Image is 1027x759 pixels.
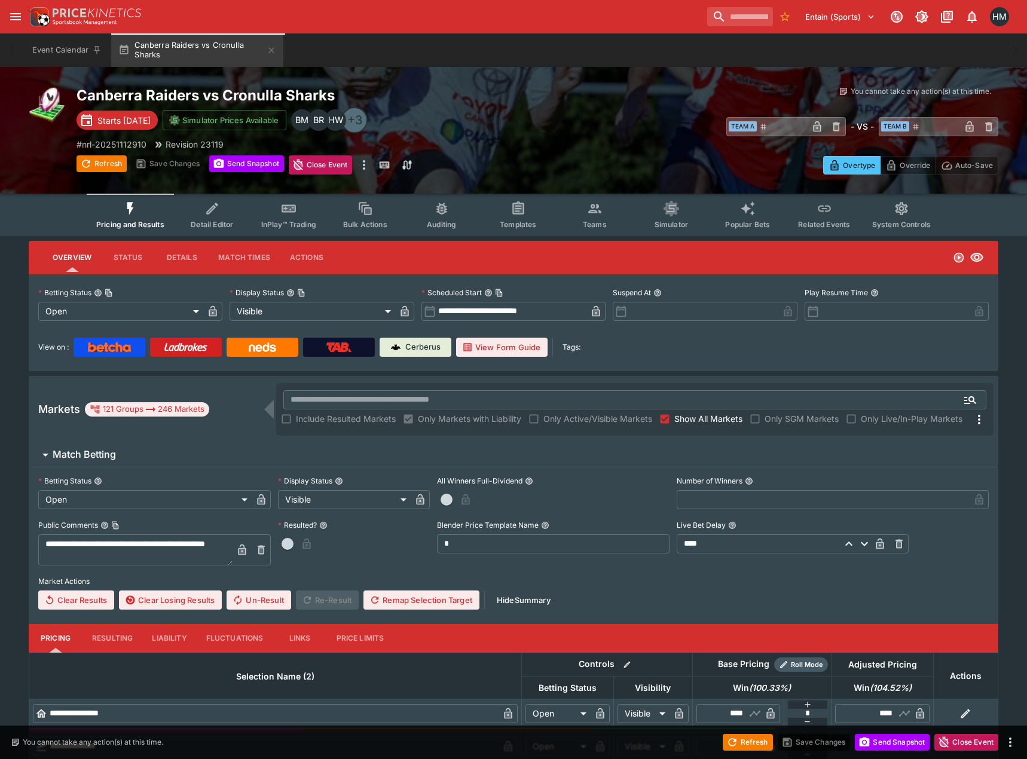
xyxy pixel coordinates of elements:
[119,590,222,610] button: Clear Losing Results
[105,289,113,297] button: Copy To Clipboard
[823,156,881,175] button: Overtype
[405,341,441,353] p: Cerberus
[525,681,610,695] span: Betting Status
[936,6,958,27] button: Documentation
[677,476,742,486] p: Number of Winners
[832,653,933,676] th: Adjusted Pricing
[933,653,998,699] th: Actions
[280,243,334,272] button: Actions
[881,121,909,131] span: Team B
[843,159,875,172] p: Overtype
[88,342,131,352] img: Betcha
[655,220,688,229] span: Simulator
[164,342,207,352] img: Ladbrokes
[872,220,931,229] span: System Controls
[674,412,742,425] span: Show All Markets
[155,243,209,272] button: Details
[25,33,109,67] button: Event Calendar
[296,412,396,425] span: Include Resulted Markets
[278,520,317,530] p: Resulted?
[26,5,50,29] img: PriceKinetics Logo
[325,109,346,131] div: Harry Walker
[209,155,284,172] button: Send Snapshot
[970,250,984,265] svg: Visible
[230,287,284,298] p: Display Status
[308,109,329,131] div: Ben Raymond
[851,86,991,97] p: You cannot take any action(s) at this time.
[677,520,726,530] p: Live Bet Delay
[525,477,533,485] button: All Winners Full-Dividend
[1003,735,1017,749] button: more
[286,289,295,297] button: Display StatusCopy To Clipboard
[583,220,607,229] span: Teams
[191,220,233,229] span: Detail Editor
[541,521,549,530] button: Blender Price Template Name
[934,734,998,751] button: Close Event
[543,412,652,425] span: Only Active/Visible Markets
[166,138,224,151] p: Revision 23119
[798,7,882,26] button: Select Tenant
[421,287,482,298] p: Scheduled Start
[911,6,933,27] button: Toggle light/dark mode
[5,6,26,27] button: open drawer
[619,657,635,672] button: Bulk edit
[77,138,146,151] p: Copy To Clipboard
[953,252,965,264] svg: Open
[326,342,351,352] img: TabNZ
[936,156,998,175] button: Auto-Save
[38,476,91,486] p: Betting Status
[900,159,930,172] p: Override
[327,624,394,653] button: Price Limits
[484,289,493,297] button: Scheduled StartCopy To Clipboard
[227,590,291,610] button: Un-Result
[707,7,773,26] input: search
[765,412,839,425] span: Only SGM Markets
[959,389,981,411] button: Open
[880,156,936,175] button: Override
[289,155,353,175] button: Close Event
[886,6,907,27] button: Connected to PK
[77,155,127,172] button: Refresh
[728,521,736,530] button: Live Bet Delay
[38,590,114,610] button: Clear Results
[525,704,591,723] div: Open
[986,4,1013,30] button: Hamish McKerihan
[775,7,794,26] button: No Bookmarks
[500,220,536,229] span: Templates
[142,624,196,653] button: Liability
[840,681,925,695] span: Win(104.52%)
[955,159,993,172] p: Auto-Save
[29,624,82,653] button: Pricing
[77,86,537,105] h2: Copy To Clipboard
[729,121,757,131] span: Team A
[653,289,662,297] button: Suspend At
[870,681,912,695] em: ( 104.52 %)
[870,289,879,297] button: Play Resume Time
[521,653,692,676] th: Controls
[223,669,328,684] span: Selection Name (2)
[197,624,273,653] button: Fluctuations
[723,734,773,751] button: Refresh
[38,302,203,321] div: Open
[38,338,69,357] label: View on :
[495,289,503,297] button: Copy To Clipboard
[380,338,451,357] a: Cerberus
[990,7,1009,26] div: Hamish McKerihan
[319,521,328,530] button: Resulted?
[363,590,479,610] button: Remap Selection Target
[725,220,770,229] span: Popular Bets
[38,287,91,298] p: Betting Status
[357,155,371,175] button: more
[618,704,670,723] div: Visible
[613,287,651,298] p: Suspend At
[490,590,558,610] button: HideSummary
[38,520,98,530] p: Public Comments
[622,681,684,695] span: Visibility
[261,220,316,229] span: InPlay™ Trading
[851,120,874,133] h6: - VS -
[82,624,142,653] button: Resulting
[111,521,120,530] button: Copy To Clipboard
[38,573,989,590] label: Market Actions
[100,521,109,530] button: Public CommentsCopy To Clipboard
